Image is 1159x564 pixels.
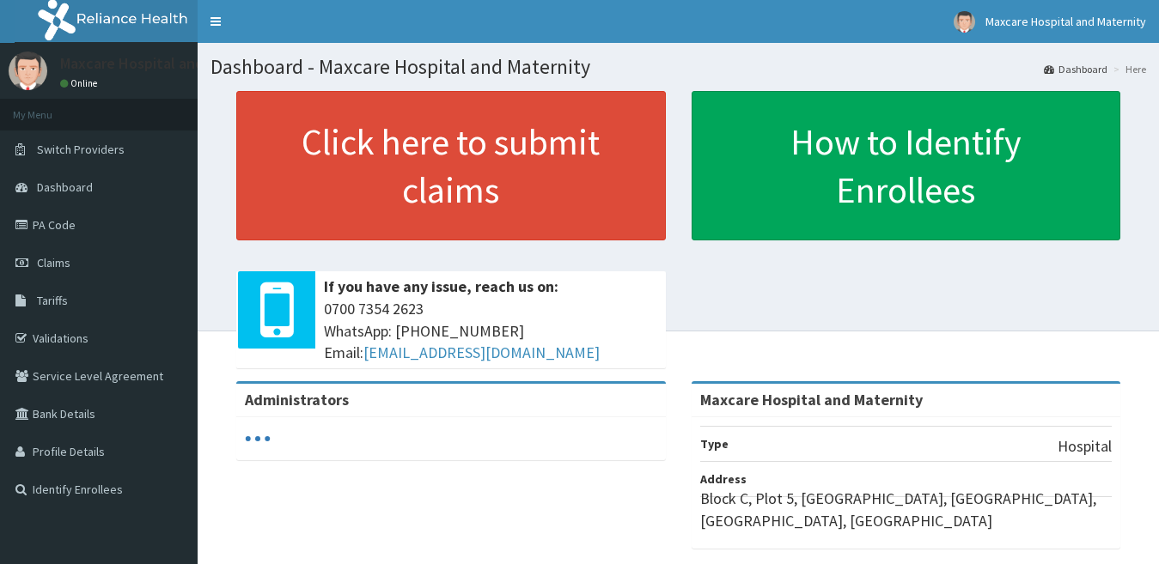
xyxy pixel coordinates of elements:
[700,436,729,452] b: Type
[954,11,975,33] img: User Image
[363,343,600,362] a: [EMAIL_ADDRESS][DOMAIN_NAME]
[60,77,101,89] a: Online
[245,390,349,409] b: Administrators
[700,488,1113,531] p: Block C, Plot 5, [GEOGRAPHIC_DATA], [GEOGRAPHIC_DATA], [GEOGRAPHIC_DATA], [GEOGRAPHIC_DATA]
[9,52,47,90] img: User Image
[37,179,93,195] span: Dashboard
[245,426,271,452] svg: audio-loading
[1044,62,1107,76] a: Dashboard
[324,298,657,364] span: 0700 7354 2623 WhatsApp: [PHONE_NUMBER] Email:
[236,91,666,240] a: Click here to submit claims
[324,276,558,296] b: If you have any issue, reach us on:
[692,91,1121,240] a: How to Identify Enrollees
[37,293,68,308] span: Tariffs
[700,471,747,487] b: Address
[210,56,1146,78] h1: Dashboard - Maxcare Hospital and Maternity
[985,14,1146,29] span: Maxcare Hospital and Maternity
[1058,435,1112,458] p: Hospital
[37,255,70,270] span: Claims
[700,390,923,409] strong: Maxcare Hospital and Maternity
[60,56,272,71] p: Maxcare Hospital and Maternity
[1109,62,1146,76] li: Here
[37,142,125,157] span: Switch Providers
